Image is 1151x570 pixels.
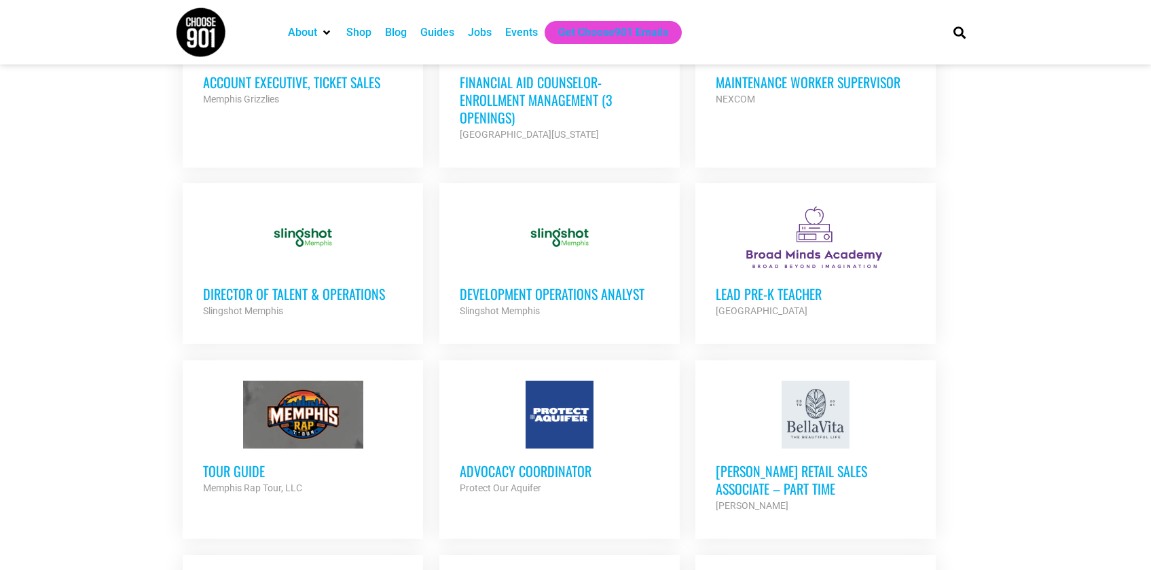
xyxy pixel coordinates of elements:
a: Get Choose901 Emails [558,24,668,41]
h3: [PERSON_NAME] Retail Sales Associate – Part Time [716,462,915,497]
strong: Memphis Rap Tour, LLC [203,482,302,493]
a: Jobs [468,24,492,41]
h3: Financial Aid Counselor-Enrollment Management (3 Openings) [460,73,659,126]
strong: Protect Our Aquifer [460,482,541,493]
a: Blog [385,24,407,41]
strong: Slingshot Memphis [460,305,540,316]
a: Events [505,24,538,41]
strong: [GEOGRAPHIC_DATA] [716,305,807,316]
a: Tour Guide Memphis Rap Tour, LLC [183,360,423,516]
h3: Development Operations Analyst [460,285,659,303]
h3: Account Executive, Ticket Sales [203,73,403,91]
a: About [288,24,317,41]
h3: MAINTENANCE WORKER SUPERVISOR [716,73,915,91]
a: Advocacy Coordinator Protect Our Aquifer [439,360,680,516]
a: [PERSON_NAME] Retail Sales Associate – Part Time [PERSON_NAME] [695,360,936,534]
strong: Memphis Grizzlies [203,94,279,104]
div: About [281,21,340,44]
strong: [PERSON_NAME] [716,500,788,511]
a: Director of Talent & Operations Slingshot Memphis [183,183,423,339]
strong: Slingshot Memphis [203,305,283,316]
nav: Main nav [281,21,930,44]
h3: Director of Talent & Operations [203,285,403,303]
a: Development Operations Analyst Slingshot Memphis [439,183,680,339]
strong: [GEOGRAPHIC_DATA][US_STATE] [460,129,599,140]
a: Lead Pre-K Teacher [GEOGRAPHIC_DATA] [695,183,936,339]
a: Shop [346,24,371,41]
strong: NEXCOM [716,94,755,104]
h3: Lead Pre-K Teacher [716,285,915,303]
h3: Advocacy Coordinator [460,462,659,480]
a: Guides [420,24,454,41]
div: Search [948,21,970,43]
h3: Tour Guide [203,462,403,480]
